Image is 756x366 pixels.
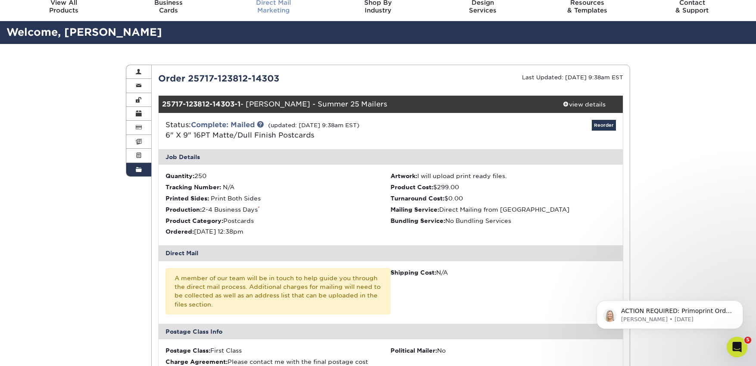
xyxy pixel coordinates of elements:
[166,205,391,214] li: 2-4 Business Days
[223,184,234,191] span: N/A
[390,183,616,191] li: $299.00
[522,74,623,81] small: Last Updated: [DATE] 9:38am EST
[166,227,391,236] li: [DATE] 12:38pm
[390,194,616,203] li: $0.00
[545,96,623,113] a: view details
[584,282,756,343] iframe: Intercom notifications message
[191,121,255,129] a: Complete: Mailed
[166,172,194,179] strong: Quantity:
[166,357,391,366] li: Please contact me with the final postage cost
[166,347,210,354] strong: Postage Class:
[390,172,417,179] strong: Artwork:
[390,205,616,214] li: Direct Mailing from [GEOGRAPHIC_DATA]
[159,245,623,261] div: Direct Mail
[162,100,241,108] strong: 25717-123812-14303-1
[390,195,444,202] strong: Turnaround Cost:
[166,172,391,180] li: 250
[166,358,228,365] strong: Charge Agreement:
[390,216,616,225] li: No Bundling Services
[159,149,623,165] div: Job Details
[545,100,623,109] div: view details
[390,347,437,354] strong: Political Mailer:
[159,96,546,113] div: - [PERSON_NAME] - Summer 25 Mailers
[390,184,433,191] strong: Product Cost:
[159,324,623,339] div: Postage Class Info
[166,131,314,139] a: 6" X 9" 16PT Matte/Dull Finish Postcards
[166,346,391,355] li: First Class
[166,228,194,235] strong: Ordered:
[592,120,616,131] a: Reorder
[727,337,747,357] iframe: Intercom live chat
[211,195,261,202] span: Print Both Sides
[166,268,391,315] div: A member of our team will be in touch to help guide you through the direct mail process. Addition...
[268,122,359,128] small: (updated: [DATE] 9:38am EST)
[390,346,616,355] li: No
[390,268,616,277] div: N/A
[390,269,436,276] strong: Shipping Cost:
[166,217,223,224] strong: Product Category:
[390,206,439,213] strong: Mailing Service:
[152,72,391,85] div: Order 25717-123812-14303
[166,206,202,213] strong: Production:
[166,216,391,225] li: Postcards
[390,172,616,180] li: I will upload print ready files.
[159,120,468,141] div: Status:
[166,184,221,191] strong: Tracking Number:
[166,195,209,202] strong: Printed Sides:
[390,217,445,224] strong: Bundling Service:
[744,337,751,344] span: 5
